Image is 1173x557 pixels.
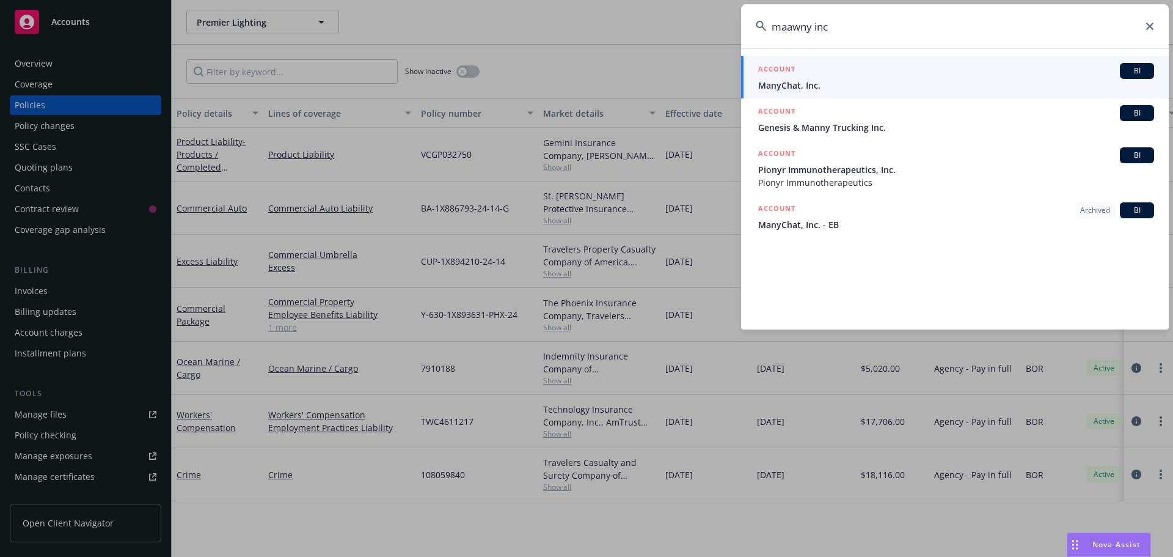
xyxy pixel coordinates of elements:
a: ACCOUNTBIPionyr Immunotherapeutics, Inc.Pionyr Immunotherapeutics [741,141,1169,196]
span: Genesis & Manny Trucking Inc. [758,121,1154,134]
a: ACCOUNTBIManyChat, Inc. [741,56,1169,98]
span: Pionyr Immunotherapeutics, Inc. [758,163,1154,176]
div: Drag to move [1067,533,1083,556]
h5: ACCOUNT [758,202,795,217]
span: BI [1125,108,1149,119]
h5: ACCOUNT [758,105,795,120]
h5: ACCOUNT [758,63,795,78]
h5: ACCOUNT [758,147,795,162]
button: Nova Assist [1067,533,1151,557]
span: BI [1125,65,1149,76]
span: BI [1125,150,1149,161]
span: BI [1125,205,1149,216]
input: Search... [741,4,1169,48]
span: ManyChat, Inc. [758,79,1154,92]
a: ACCOUNTBIGenesis & Manny Trucking Inc. [741,98,1169,141]
span: Nova Assist [1092,539,1141,550]
span: Archived [1080,205,1110,216]
span: Pionyr Immunotherapeutics [758,176,1154,189]
span: ManyChat, Inc. - EB [758,218,1154,231]
a: ACCOUNTArchivedBIManyChat, Inc. - EB [741,196,1169,238]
